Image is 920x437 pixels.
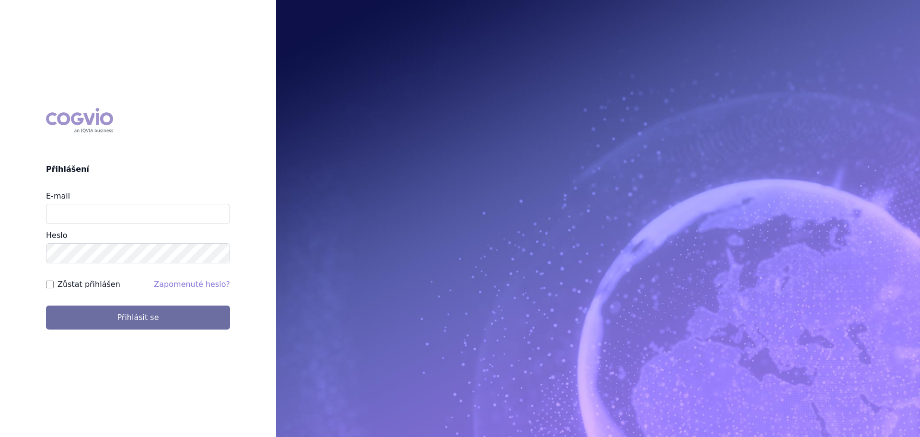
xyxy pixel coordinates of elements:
label: E-mail [46,191,70,201]
div: COGVIO [46,108,113,133]
button: Přihlásit se [46,306,230,330]
label: Zůstat přihlášen [57,279,120,290]
a: Zapomenuté heslo? [154,280,230,289]
label: Heslo [46,231,67,240]
h2: Přihlášení [46,164,230,175]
